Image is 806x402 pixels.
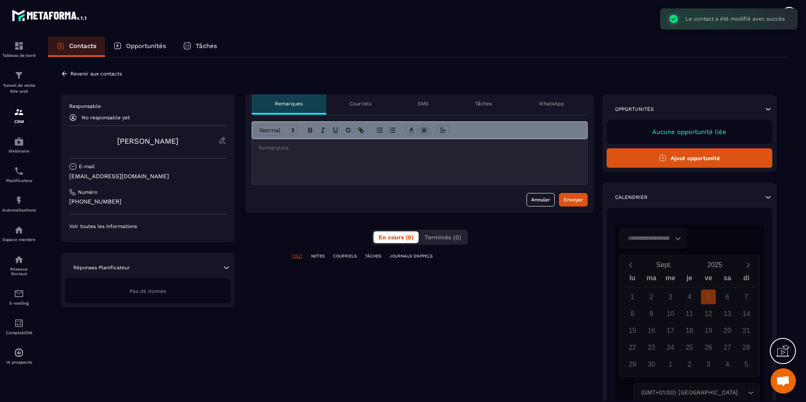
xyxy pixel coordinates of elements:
[69,223,226,230] p: Voir toutes les informations
[105,37,175,57] a: Opportunités
[311,253,325,259] p: NOTES
[292,253,303,259] p: TOUT
[79,163,95,170] p: E-mail
[14,137,24,147] img: automations
[14,225,24,235] img: automations
[2,83,36,94] p: Tunnel de vente Site web
[2,267,36,276] p: Réseaux Sociaux
[14,107,24,117] img: formation
[365,253,381,259] p: TÂCHES
[333,253,357,259] p: COURRIELS
[2,312,36,341] a: accountantaccountantComptabilité
[2,237,36,242] p: Espace membre
[14,196,24,206] img: automations
[196,42,217,50] p: Tâches
[275,100,303,107] p: Remarques
[2,53,36,58] p: Tableau de bord
[2,119,36,124] p: CRM
[539,100,564,107] p: WhatsApp
[615,194,647,201] p: Calendrier
[14,255,24,265] img: social-network
[48,37,105,57] a: Contacts
[70,71,122,77] p: Revenir aux contacts
[2,35,36,64] a: formationformationTableau de bord
[475,100,492,107] p: Tâches
[12,8,88,23] img: logo
[14,166,24,176] img: scheduler
[14,318,24,328] img: accountant
[2,330,36,335] p: Comptabilité
[559,193,588,206] button: Envoyer
[14,289,24,299] img: email
[2,178,36,183] p: Planificateur
[2,130,36,160] a: automationsautomationsWebinaire
[73,264,130,271] p: Réponses Planificateur
[14,348,24,358] img: automations
[82,115,130,121] p: No responsable yet
[175,37,226,57] a: Tâches
[379,234,414,241] span: En cours (0)
[2,282,36,312] a: emailemailE-mailing
[14,70,24,80] img: formation
[607,148,772,168] button: Ajout opportunité
[2,248,36,282] a: social-networksocial-networkRéseaux Sociaux
[14,41,24,51] img: formation
[130,288,166,294] span: Pas de donnée
[69,42,97,50] p: Contacts
[2,301,36,306] p: E-mailing
[2,189,36,219] a: automationsautomationsAutomatisations
[117,137,178,145] a: [PERSON_NAME]
[2,101,36,130] a: formationformationCRM
[419,231,466,243] button: Terminés (0)
[2,360,36,364] p: IA prospects
[771,368,796,394] a: Ouvrir le chat
[2,149,36,153] p: Webinaire
[69,198,226,206] p: [PHONE_NUMBER]
[615,128,764,136] p: Aucune opportunité liée
[527,193,555,206] button: Annuler
[349,100,371,107] p: Courriels
[2,160,36,189] a: schedulerschedulerPlanificateur
[2,208,36,212] p: Automatisations
[69,172,226,180] p: [EMAIL_ADDRESS][DOMAIN_NAME]
[424,234,461,241] span: Terminés (0)
[373,231,419,243] button: En cours (0)
[615,106,654,113] p: Opportunités
[390,253,433,259] p: JOURNAUX D'APPELS
[2,219,36,248] a: automationsautomationsEspace membre
[2,64,36,101] a: formationformationTunnel de vente Site web
[69,103,226,110] p: Responsable
[418,100,429,107] p: SMS
[564,196,583,204] div: Envoyer
[78,189,97,196] p: Numéro
[126,42,166,50] p: Opportunités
